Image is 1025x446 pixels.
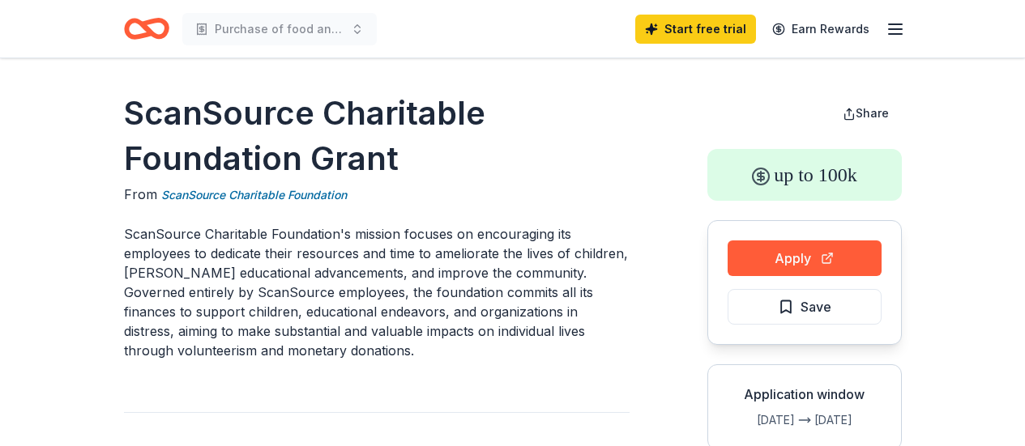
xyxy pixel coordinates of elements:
[830,97,902,130] button: Share
[728,289,882,325] button: Save
[728,240,882,276] button: Apply
[124,91,630,181] h1: ScanSource Charitable Foundation Grant
[215,19,344,39] span: Purchase of food and personal care items
[635,15,756,44] a: Start free trial
[124,224,630,360] p: ScanSource Charitable Foundation's mission focuses on encouraging its employees to dedicate their...
[856,106,889,120] span: Share
[721,410,795,430] div: [DATE]
[707,149,902,201] div: up to 100k
[814,410,888,430] div: [DATE]
[182,13,377,45] button: Purchase of food and personal care items
[124,10,169,48] a: Home
[762,15,879,44] a: Earn Rewards
[801,296,831,317] span: Save
[721,384,888,404] div: Application window
[161,185,347,205] a: ScanSource Charitable Foundation
[124,185,630,205] div: From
